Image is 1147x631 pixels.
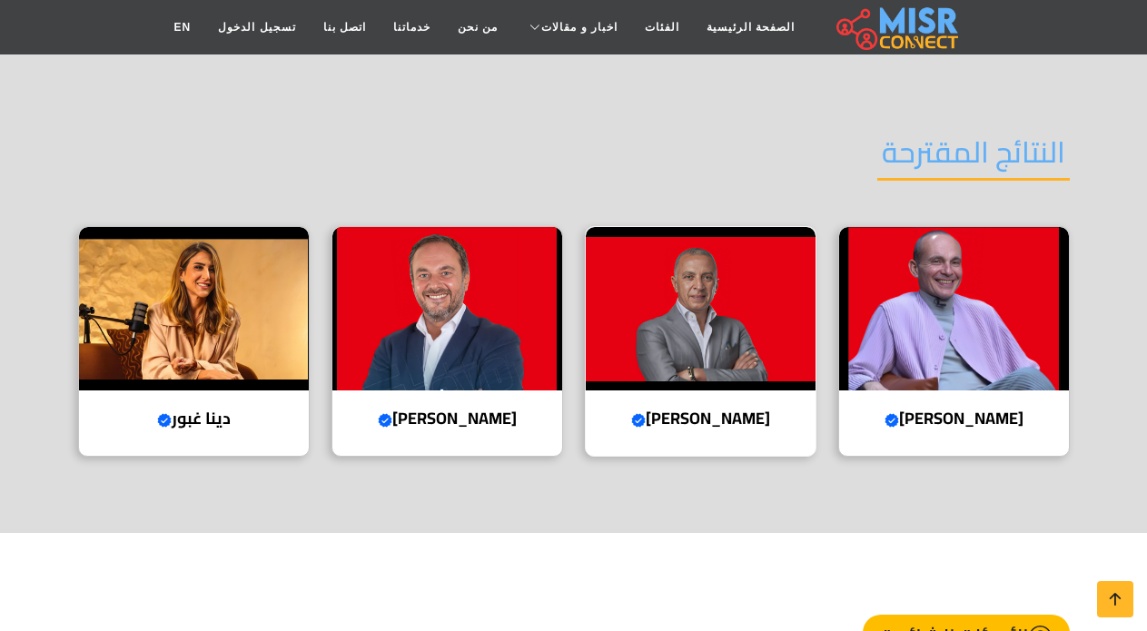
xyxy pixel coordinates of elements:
a: اخبار و مقالات [511,10,631,44]
span: اخبار و مقالات [541,19,618,35]
img: أحمد السويدي [586,227,816,390]
img: محمد فاروق [839,227,1069,390]
a: اتصل بنا [310,10,380,44]
a: أحمد طارق خليل [PERSON_NAME] [321,226,574,457]
h2: النتائج المقترحة [877,134,1070,181]
a: تسجيل الدخول [204,10,309,44]
a: دينا غبور دينا غبور [67,226,321,457]
h4: [PERSON_NAME] [599,409,802,429]
a: أحمد السويدي [PERSON_NAME] [574,226,827,457]
svg: Verified account [885,413,899,428]
img: main.misr_connect [836,5,958,50]
a: الفئات [631,10,693,44]
a: EN [161,10,205,44]
h4: دينا غبور [93,409,295,429]
svg: Verified account [157,413,172,428]
img: دينا غبور [79,227,309,390]
img: أحمد طارق خليل [332,227,562,390]
svg: Verified account [631,413,646,428]
h4: [PERSON_NAME] [853,409,1055,429]
a: محمد فاروق [PERSON_NAME] [827,226,1081,457]
svg: Verified account [378,413,392,428]
h4: [PERSON_NAME] [346,409,549,429]
a: الصفحة الرئيسية [693,10,808,44]
a: خدماتنا [380,10,444,44]
a: من نحن [444,10,511,44]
